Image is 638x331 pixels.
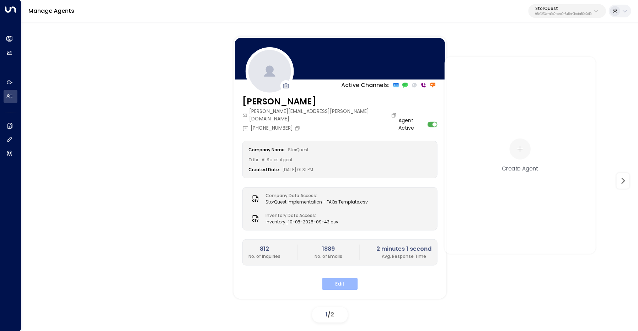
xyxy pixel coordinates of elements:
h2: 2 minutes 1 second [376,244,431,253]
label: Agent Active [398,117,425,132]
p: StorQuest [535,6,591,11]
label: Company Name: [248,147,286,153]
label: Inventory Data Access: [265,212,335,218]
span: inventory_10-08-2025-09-43.csv [265,218,338,225]
span: StorQuest Implementation - FAQs Template.csv [265,199,368,205]
span: StorQuest [288,147,309,153]
label: Company Data Access: [265,192,364,199]
div: / [312,307,348,322]
p: Active Channels: [341,81,390,89]
h2: 812 [248,244,280,253]
button: Copy [391,112,398,118]
p: Avg. Response Time [376,253,431,259]
div: [PERSON_NAME][EMAIL_ADDRESS][PERSON_NAME][DOMAIN_NAME] [242,108,398,123]
div: [PHONE_NUMBER] [242,124,302,132]
span: AI Sales Agent [262,157,293,163]
button: Copy [294,125,302,131]
label: Title: [248,157,259,163]
button: StorQuest95e12634-a2b0-4ea9-845a-0bcfa50e2d19 [528,4,606,18]
p: No. of Inquiries [248,253,280,259]
span: 1 [326,310,328,319]
h2: 1889 [315,244,342,253]
span: [DATE] 01:31 PM [282,167,313,173]
div: Create Agent [502,164,538,172]
p: 95e12634-a2b0-4ea9-845a-0bcfa50e2d19 [535,13,591,16]
a: Manage Agents [28,7,74,15]
p: No. of Emails [315,253,342,259]
button: Edit [322,278,358,290]
label: Created Date: [248,167,280,173]
span: 2 [331,310,334,319]
h3: [PERSON_NAME] [242,95,398,108]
